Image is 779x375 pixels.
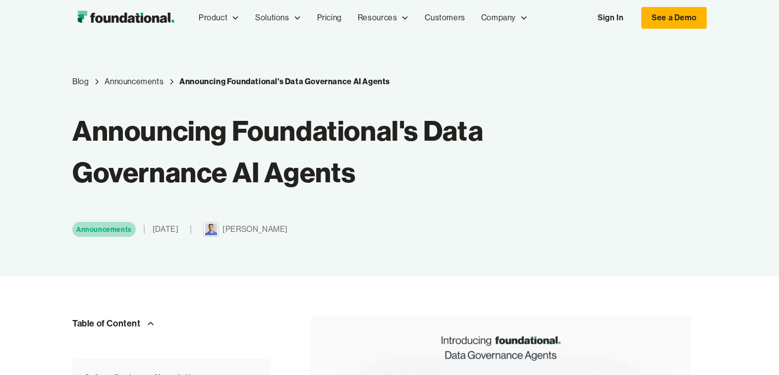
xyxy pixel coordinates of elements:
[223,223,288,236] div: [PERSON_NAME]
[350,1,417,34] div: Resources
[588,7,633,28] a: Sign In
[473,1,536,34] div: Company
[641,7,707,29] a: See a Demo
[72,316,141,331] div: Table of Content
[358,11,397,24] div: Resources
[105,75,164,88] a: Category
[417,1,473,34] a: Customers
[72,8,179,28] a: home
[481,11,516,24] div: Company
[153,223,179,236] div: [DATE]
[199,11,227,24] div: Product
[76,224,132,235] div: Announcements
[145,318,157,329] img: Arrow
[255,11,289,24] div: Solutions
[247,1,309,34] div: Solutions
[179,75,390,88] a: Current blog
[309,1,350,34] a: Pricing
[191,1,247,34] div: Product
[72,110,580,193] h1: Announcing Foundational's Data Governance AI Agents
[72,75,89,88] a: Blog
[72,8,179,28] img: Foundational Logo
[179,75,390,88] div: Announcing Foundational's Data Governance AI Agents
[601,260,779,375] iframe: Chat Widget
[72,222,136,237] a: Category
[105,75,164,88] div: Announcements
